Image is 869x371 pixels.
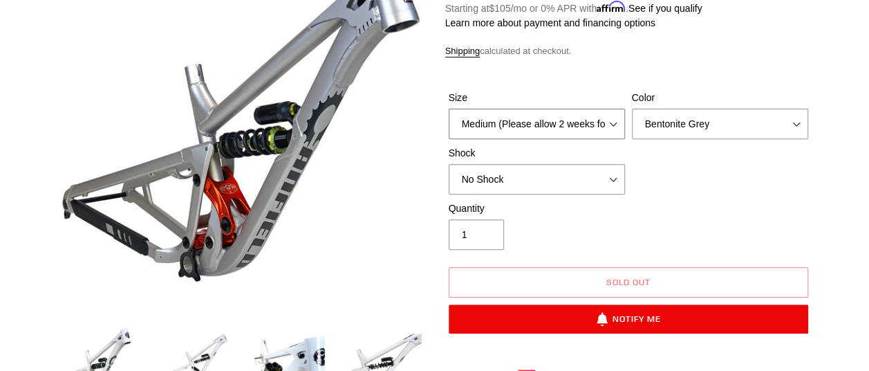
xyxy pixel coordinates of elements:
span: $105 [489,3,510,14]
button: Sold out [449,267,808,298]
span: Sold out [606,277,651,287]
label: Color [632,91,808,105]
label: Size [449,91,625,105]
div: calculated at checkout. [445,44,812,58]
a: Shipping [445,46,480,57]
a: Learn more about payment and financing options [445,17,655,28]
label: Shock [449,146,625,161]
span: Affirm [597,1,626,12]
button: Notify Me [449,305,808,334]
a: See if you qualify - Learn more about Affirm Financing (opens in modal) [628,3,702,14]
label: Quantity [449,201,625,216]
